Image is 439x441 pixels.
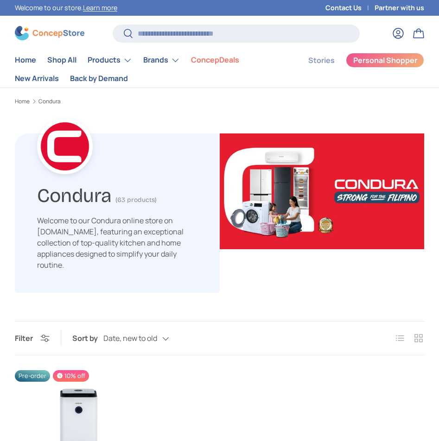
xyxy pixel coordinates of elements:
[88,51,132,69] a: Products
[346,53,424,68] a: Personal Shopper
[325,3,375,13] a: Contact Us
[103,330,188,346] button: Date, new to old
[15,26,84,40] img: ConcepStore
[115,196,157,204] span: (63 products)
[143,51,180,69] a: Brands
[37,180,112,207] h1: Condura
[375,3,424,13] a: Partner with us
[308,51,335,69] a: Stories
[53,370,89,382] span: 10% off
[103,334,157,343] span: Date, new to old
[15,69,59,88] a: New Arrivals
[15,97,424,106] nav: Breadcrumbs
[353,57,417,64] span: Personal Shopper
[15,3,117,13] p: Welcome to our store.
[15,99,30,104] a: Home
[15,51,286,88] nav: Primary
[38,99,61,104] a: Condura
[47,51,76,69] a: Shop All
[15,333,50,343] button: Filter
[138,51,185,69] summary: Brands
[286,51,424,88] nav: Secondary
[220,133,425,249] img: Condura
[191,51,239,69] a: ConcepDeals
[15,370,50,382] span: Pre-order
[70,69,128,88] a: Back by Demand
[83,3,117,12] a: Learn more
[82,51,138,69] summary: Products
[15,333,33,343] span: Filter
[72,333,103,344] label: Sort by
[15,51,36,69] a: Home
[37,215,197,271] p: Welcome to our Condura online store on [DOMAIN_NAME], featuring an exceptional collection of top-...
